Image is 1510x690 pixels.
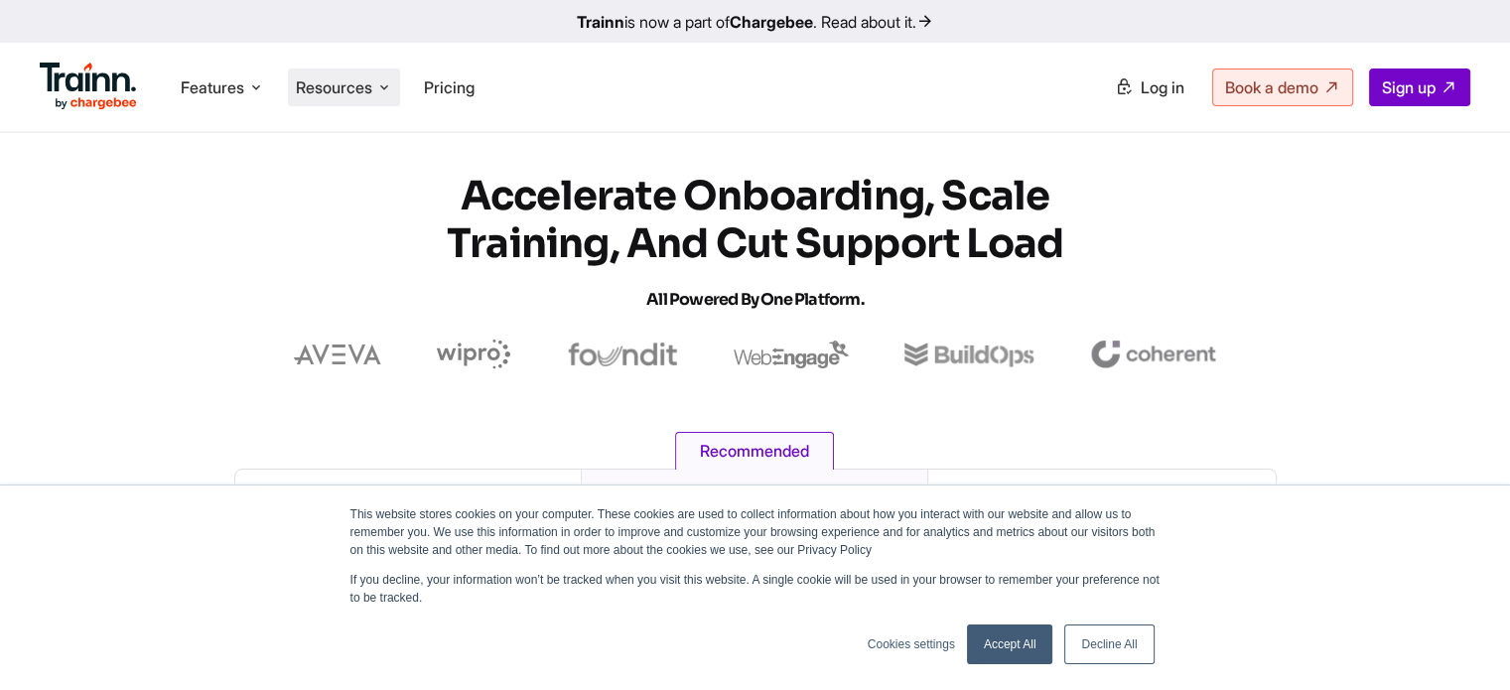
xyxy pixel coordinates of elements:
[904,343,1034,367] img: buildops logo
[398,173,1113,324] h1: Accelerate Onboarding, Scale Training, and Cut Support Load
[296,76,372,98] span: Resources
[1382,77,1436,97] span: Sign up
[567,343,678,366] img: foundit logo
[40,63,137,110] img: Trainn Logo
[1141,77,1184,97] span: Log in
[1103,69,1196,105] a: Log in
[424,77,475,97] a: Pricing
[294,345,381,364] img: aveva logo
[734,341,849,368] img: webengage logo
[967,624,1053,664] a: Accept All
[181,76,244,98] span: Features
[730,12,813,32] b: Chargebee
[577,12,624,32] b: Trainn
[1225,77,1318,97] span: Book a demo
[646,289,864,310] span: All Powered by One Platform.
[1369,69,1470,106] a: Sign up
[1212,69,1353,106] a: Book a demo
[1064,624,1154,664] a: Decline All
[350,571,1161,607] p: If you decline, your information won’t be tracked when you visit this website. A single cookie wi...
[437,340,511,369] img: wipro logo
[868,635,955,653] a: Cookies settings
[1090,341,1216,368] img: coherent logo
[675,432,834,470] span: Recommended
[350,505,1161,559] p: This website stores cookies on your computer. These cookies are used to collect information about...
